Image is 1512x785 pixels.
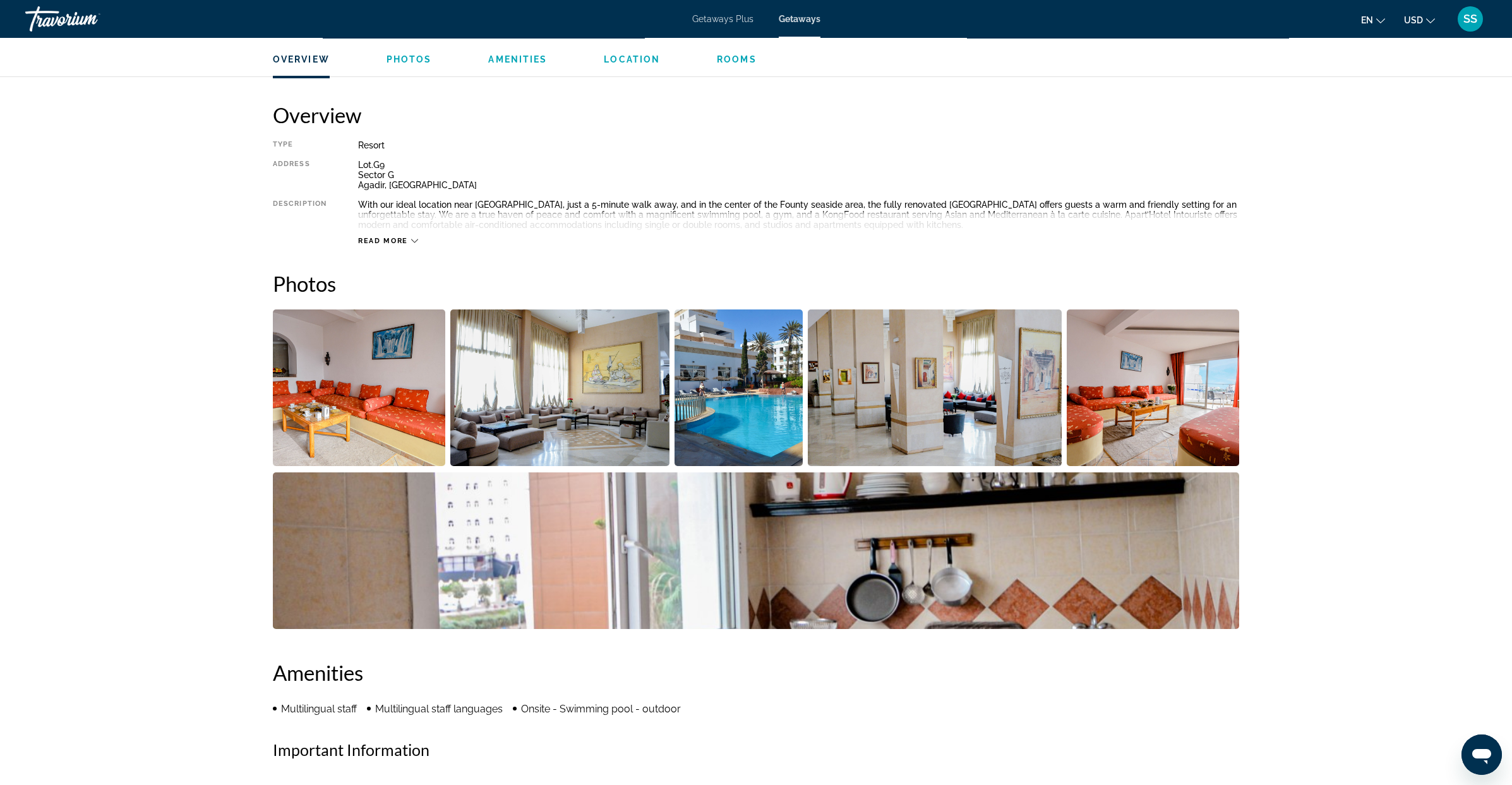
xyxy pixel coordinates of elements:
[273,160,327,190] div: Address
[273,660,1239,685] h2: Amenities
[1461,734,1502,775] iframe: Button to launch messaging window
[1463,13,1477,25] span: SS
[675,309,803,467] button: Open full-screen image slider
[604,54,660,64] span: Location
[358,237,408,245] span: Read more
[692,14,753,24] a: Getaways Plus
[488,54,547,65] button: Amenities
[717,54,757,65] button: Rooms
[273,309,445,467] button: Open full-screen image slider
[808,309,1062,467] button: Open full-screen image slider
[358,200,1239,230] div: With our ideal location near [GEOGRAPHIC_DATA], just a 5-minute walk away, and in the center of t...
[488,54,547,64] span: Amenities
[281,703,357,715] span: Multilingual staff
[1067,309,1239,467] button: Open full-screen image slider
[604,54,660,65] button: Location
[358,236,418,246] button: Read more
[273,54,330,65] button: Overview
[521,703,681,715] span: Onsite - Swimming pool - outdoor
[387,54,432,64] span: Photos
[1404,11,1435,29] button: Change currency
[273,200,327,230] div: Description
[717,54,757,64] span: Rooms
[1361,11,1385,29] button: Change language
[273,140,327,150] div: Type
[1361,15,1373,25] span: en
[450,309,670,467] button: Open full-screen image slider
[1404,15,1423,25] span: USD
[387,54,432,65] button: Photos
[25,3,152,35] a: Travorium
[273,271,1239,296] h2: Photos
[273,740,1239,759] h2: Important Information
[273,102,1239,128] h2: Overview
[273,54,330,64] span: Overview
[375,703,503,715] span: Multilingual staff languages
[273,472,1239,630] button: Open full-screen image slider
[1454,6,1487,32] button: User Menu
[358,140,1239,150] div: Resort
[779,14,820,24] a: Getaways
[358,160,1239,190] div: Lot.G9 Sector G Agadir, [GEOGRAPHIC_DATA]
